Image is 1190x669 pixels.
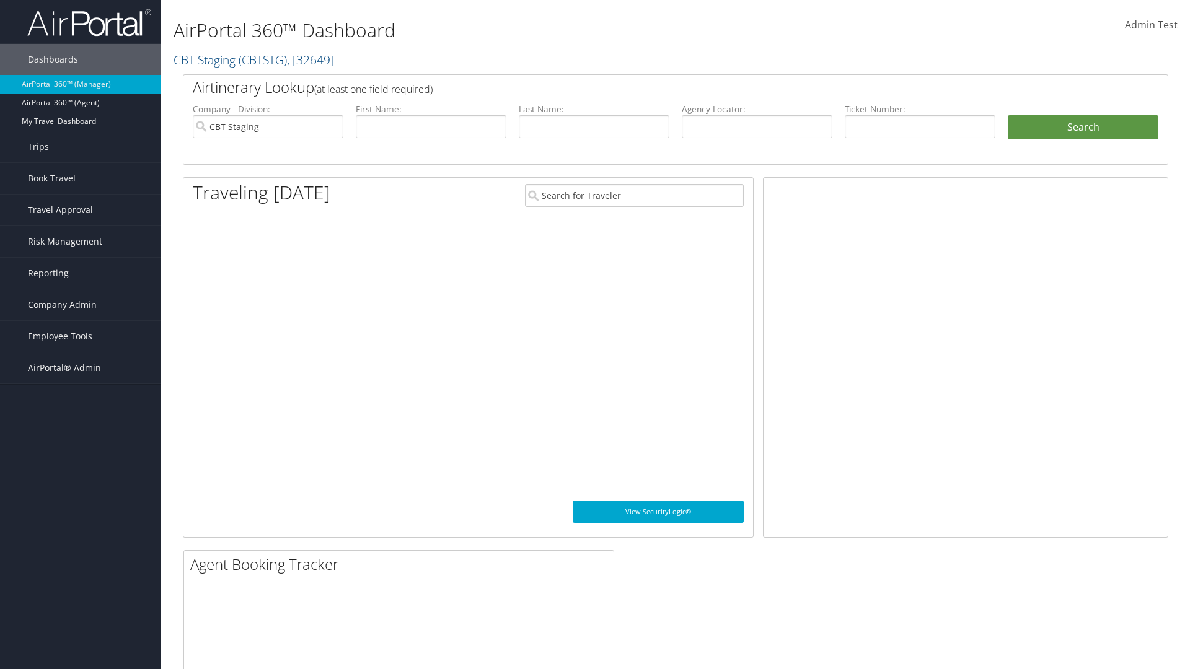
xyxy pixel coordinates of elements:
[28,258,69,289] span: Reporting
[1125,6,1178,45] a: Admin Test
[28,131,49,162] span: Trips
[193,103,343,115] label: Company - Division:
[682,103,832,115] label: Agency Locator:
[27,8,151,37] img: airportal-logo.png
[519,103,669,115] label: Last Name:
[28,163,76,194] span: Book Travel
[193,77,1077,98] h2: Airtinerary Lookup
[525,184,744,207] input: Search for Traveler
[573,501,744,523] a: View SecurityLogic®
[845,103,995,115] label: Ticket Number:
[356,103,506,115] label: First Name:
[1008,115,1158,140] button: Search
[190,554,614,575] h2: Agent Booking Tracker
[239,51,287,68] span: ( CBTSTG )
[174,17,843,43] h1: AirPortal 360™ Dashboard
[28,289,97,320] span: Company Admin
[28,226,102,257] span: Risk Management
[314,82,433,96] span: (at least one field required)
[174,51,334,68] a: CBT Staging
[28,352,101,383] span: AirPortal® Admin
[1125,18,1178,32] span: Admin Test
[28,321,92,352] span: Employee Tools
[28,195,93,225] span: Travel Approval
[28,44,78,75] span: Dashboards
[193,180,330,206] h1: Traveling [DATE]
[287,51,334,68] span: , [ 32649 ]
